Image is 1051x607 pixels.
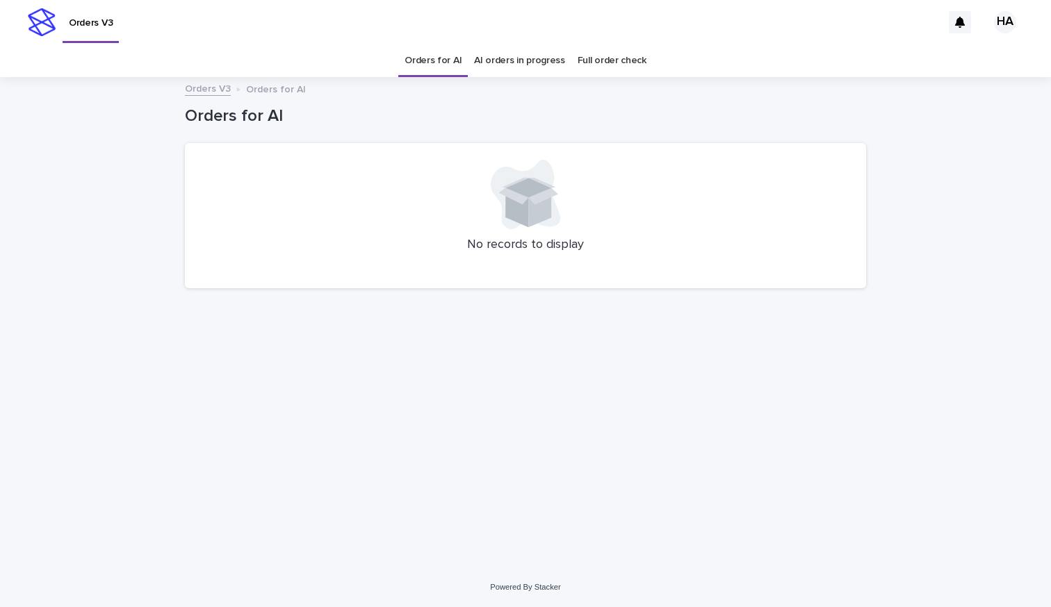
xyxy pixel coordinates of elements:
p: No records to display [202,238,849,253]
div: HA [994,11,1016,33]
a: AI orders in progress [474,44,565,77]
a: Powered By Stacker [490,583,560,591]
a: Orders for AI [405,44,462,77]
a: Full order check [578,44,646,77]
h1: Orders for AI [185,106,866,126]
p: Orders for AI [246,81,306,96]
a: Orders V3 [185,80,231,96]
img: stacker-logo-s-only.png [28,8,56,36]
